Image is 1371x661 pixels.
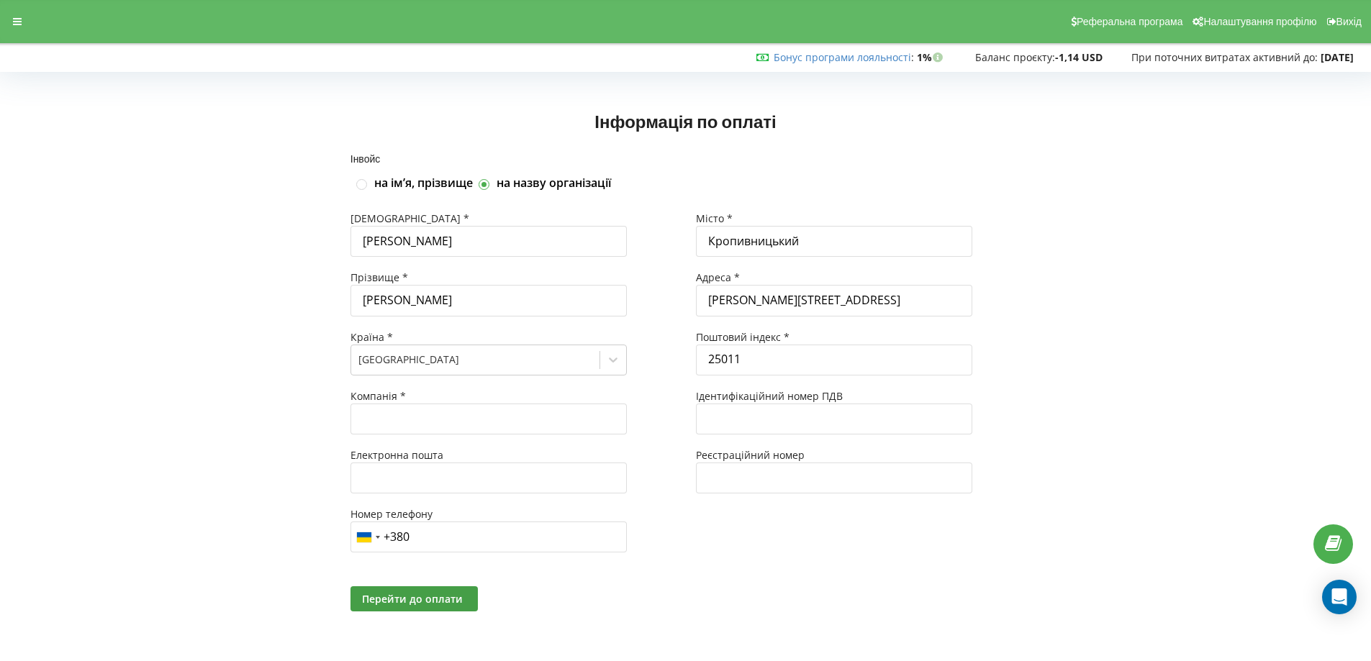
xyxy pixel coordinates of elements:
[350,507,433,521] span: Номер телефону
[696,211,733,225] span: Місто *
[350,330,393,344] span: Країна *
[497,175,611,191] label: на назву організації
[917,50,946,64] strong: 1%
[374,175,473,191] label: на імʼя, прізвище
[350,586,478,611] button: Перейти до оплати
[350,211,469,225] span: [DEMOGRAPHIC_DATA] *
[350,270,408,284] span: Прізвище *
[350,448,443,462] span: Електронна пошта
[362,592,463,606] span: Перейти до оплати
[1203,16,1316,27] span: Налаштування профілю
[351,522,384,552] div: Telephone country code
[1131,50,1318,64] span: При поточних витратах активний до:
[350,152,381,165] span: Інвойс
[1077,16,1183,27] span: Реферальна програма
[1336,16,1362,27] span: Вихід
[696,270,740,284] span: Адреса *
[774,50,914,64] span: :
[696,389,843,403] span: Ідентифікаційний номер ПДВ
[350,389,406,403] span: Компанія *
[1321,50,1354,64] strong: [DATE]
[1322,580,1357,614] div: Open Intercom Messenger
[696,448,805,462] span: Реєстраційний номер
[975,50,1055,64] span: Баланс проєкту:
[594,111,776,132] span: Інформація по оплаті
[696,330,789,344] span: Поштовий індекс *
[774,50,911,64] a: Бонус програми лояльності
[1055,50,1103,64] strong: -1,14 USD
